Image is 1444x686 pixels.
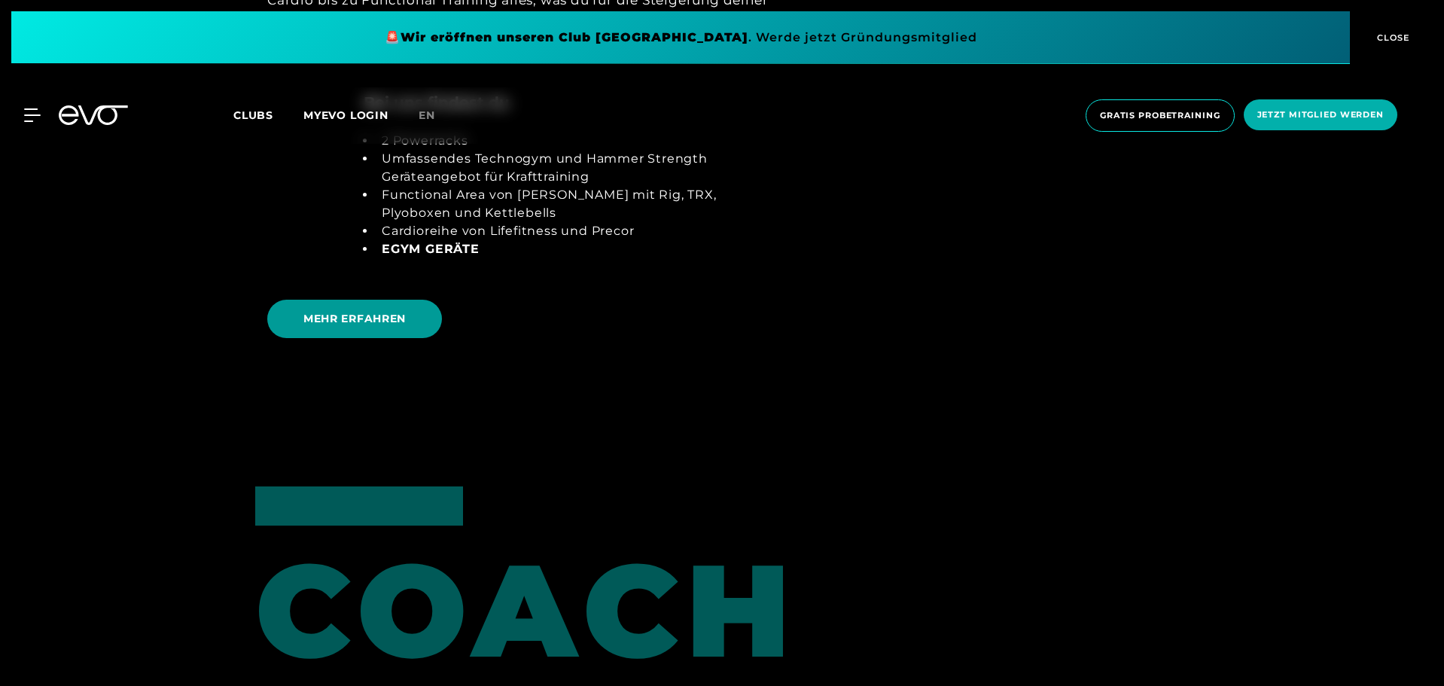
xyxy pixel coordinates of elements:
a: MEHR ERFAHREN [267,288,448,349]
a: MYEVO LOGIN [303,108,388,122]
span: Clubs [233,108,273,122]
span: Gratis Probetraining [1100,109,1220,122]
li: Cardioreihe von Lifefitness und Precor [376,222,785,240]
li: Functional Area von [PERSON_NAME] mit Rig, TRX, Plyoboxen und Kettlebells [376,186,785,222]
a: Gratis Probetraining [1081,99,1239,132]
a: Clubs [233,108,303,122]
button: CLOSE [1350,11,1433,64]
span: MEHR ERFAHREN [303,311,406,327]
a: en [419,107,453,124]
span: Jetzt Mitglied werden [1257,108,1384,121]
div: Coach [255,486,411,675]
a: EGYM Geräte [382,242,480,256]
a: Jetzt Mitglied werden [1239,99,1402,132]
span: en [419,108,435,122]
span: CLOSE [1373,31,1410,44]
li: Umfassendes Technogym und Hammer Strength Geräteangebot für Krafttraining [376,150,785,186]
